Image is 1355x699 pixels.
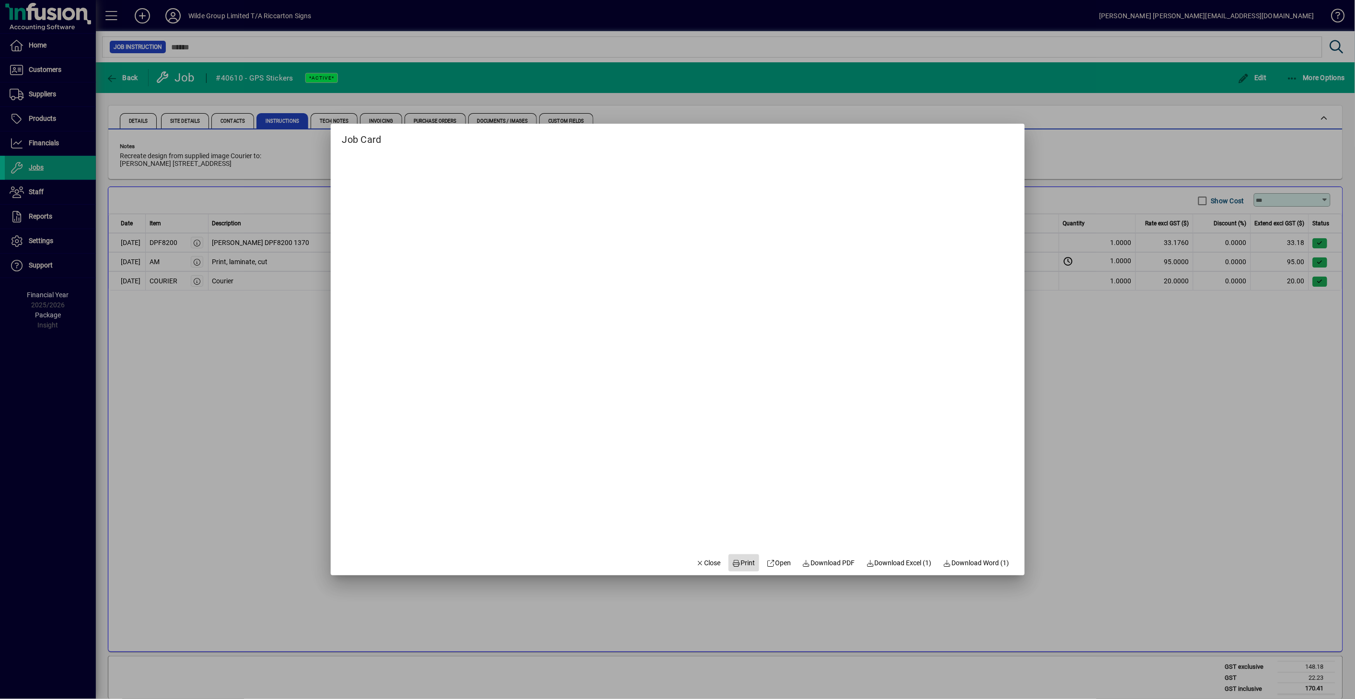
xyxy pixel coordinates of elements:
[692,554,725,571] button: Close
[943,558,1009,568] span: Download Word (1)
[799,554,859,571] a: Download PDF
[939,554,1013,571] button: Download Word (1)
[729,554,759,571] button: Print
[863,554,936,571] button: Download Excel (1)
[763,554,795,571] a: Open
[696,558,721,568] span: Close
[767,558,791,568] span: Open
[732,558,755,568] span: Print
[331,124,393,147] h2: Job Card
[802,558,855,568] span: Download PDF
[867,558,932,568] span: Download Excel (1)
